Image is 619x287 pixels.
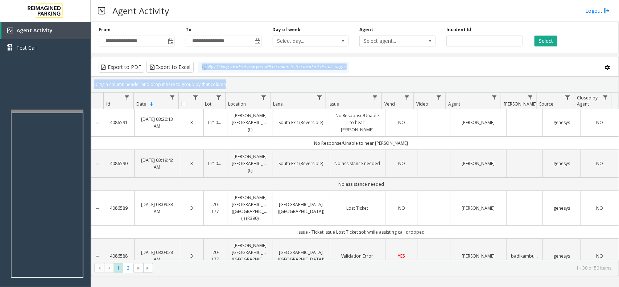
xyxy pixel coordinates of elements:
[384,101,395,107] span: Vend
[91,161,104,167] a: Collapse Details
[145,265,151,271] span: Go to the last page
[104,225,619,239] td: Issue - Ticket Issue Lost Ticket sol: while assisting call dropped
[17,27,53,34] span: Agent Activity
[108,119,130,126] a: 4086591
[585,7,610,15] a: Logout
[232,153,268,174] a: [PERSON_NAME][GEOGRAPHIC_DATA] (L)
[91,205,104,211] a: Collapse Details
[398,205,405,211] span: NO
[398,119,405,126] span: NO
[547,205,576,212] a: genesys
[540,101,554,107] span: Source
[1,22,91,39] a: Agent Activity
[277,249,325,263] a: [GEOGRAPHIC_DATA] ([GEOGRAPHIC_DATA])
[577,95,598,107] span: Closed by Agent
[108,205,130,212] a: 4086589
[185,160,199,167] a: 3
[277,119,325,126] a: South Exit (Reversible)
[208,249,223,263] a: I20-177
[596,119,603,126] span: NO
[563,93,573,102] a: Source Filter Menu
[446,26,471,33] label: Incident Id
[190,93,200,102] a: H Filter Menu
[186,26,191,33] label: To
[91,253,104,259] a: Collapse Details
[232,112,268,133] a: [PERSON_NAME][GEOGRAPHIC_DATA] (L)
[273,26,301,33] label: Day of week
[123,263,133,273] span: Page 2
[416,101,428,107] span: Video
[455,160,502,167] a: [PERSON_NAME]
[7,28,13,33] img: 'icon'
[108,160,130,167] a: 4086590
[390,205,413,212] a: NO
[511,253,538,259] a: badikambudi
[214,93,224,102] a: Lot Filter Menu
[596,253,603,259] span: NO
[535,36,557,46] button: Select
[139,157,176,171] a: [DATE] 03:19:42 AM
[360,36,420,46] span: Select agent...
[359,26,373,33] label: Agent
[91,93,619,260] div: Data table
[139,116,176,130] a: [DATE] 03:20:13 AM
[232,194,268,222] a: [PERSON_NAME][GEOGRAPHIC_DATA] ([GEOGRAPHIC_DATA]) (I) (R390)
[596,160,603,167] span: NO
[104,136,619,150] td: No Response/Unable to hear [PERSON_NAME]
[547,160,576,167] a: genesys
[314,93,324,102] a: Lane Filter Menu
[133,263,143,273] span: Go to the next page
[398,160,405,167] span: NO
[547,119,576,126] a: genesys
[136,101,146,107] span: Date
[334,160,381,167] a: No assistance needed
[109,2,173,20] h3: Agent Activity
[146,62,194,73] button: Export to Excel
[490,93,499,102] a: Agent Filter Menu
[604,7,610,15] img: logout
[448,101,460,107] span: Agent
[334,253,381,259] a: Validation Error
[136,265,141,271] span: Go to the next page
[122,93,132,102] a: Id Filter Menu
[334,112,381,133] a: No Response/Unable to hear [PERSON_NAME]
[398,253,405,259] span: YES
[108,253,130,259] a: 4086588
[91,78,619,91] div: Drag a column header and drop it here to group by that column
[504,101,537,107] span: [PERSON_NAME]
[182,101,185,107] span: H
[185,119,199,126] a: 3
[202,64,208,70] img: infoIcon.svg
[16,44,37,52] span: Test Call
[228,101,246,107] span: Location
[185,205,199,212] a: 3
[585,205,614,212] a: NO
[547,253,576,259] a: genesys
[99,62,144,73] button: Export to PDF
[402,93,412,102] a: Vend Filter Menu
[253,36,261,46] span: Toggle popup
[208,160,223,167] a: L21078900
[334,205,381,212] a: Lost Ticket
[143,263,153,273] span: Go to the last page
[434,93,444,102] a: Video Filter Menu
[167,93,177,102] a: Date Filter Menu
[208,201,223,215] a: I20-177
[104,177,619,191] td: No assistance needed
[390,160,413,167] a: NO
[99,26,111,33] label: From
[277,201,325,215] a: [GEOGRAPHIC_DATA] ([GEOGRAPHIC_DATA])
[370,93,380,102] a: Issue Filter Menu
[585,253,614,259] a: NO
[139,201,176,215] a: [DATE] 03:09:38 AM
[106,101,110,107] span: Id
[273,36,333,46] span: Select day...
[390,119,413,126] a: NO
[91,120,104,126] a: Collapse Details
[455,205,502,212] a: [PERSON_NAME]
[277,160,325,167] a: South Exit (Reversible)
[166,36,174,46] span: Toggle popup
[596,205,603,211] span: NO
[185,253,199,259] a: 3
[157,265,611,271] kendo-pager-info: 1 - 30 of 50 items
